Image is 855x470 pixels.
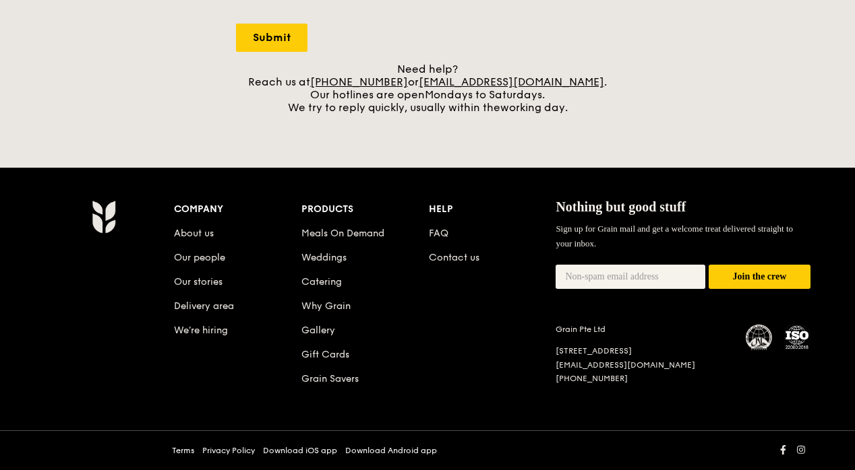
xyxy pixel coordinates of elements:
[301,373,359,384] a: Grain Savers
[174,252,225,263] a: Our people
[429,228,448,239] a: FAQ
[556,374,628,383] a: [PHONE_NUMBER]
[556,345,730,357] div: [STREET_ADDRESS]
[784,324,810,351] img: ISO Certified
[236,24,307,52] input: Submit
[425,88,545,101] span: Mondays to Saturdays.
[746,325,773,351] img: MUIS Halal Certified
[419,75,604,88] a: [EMAIL_ADDRESS][DOMAIN_NAME]
[429,200,556,219] div: Help
[301,325,335,336] a: Gallery
[263,445,337,456] a: Download iOS app
[174,276,223,288] a: Our stories
[556,324,730,335] div: Grain Pte Ltd
[301,276,342,288] a: Catering
[429,252,479,263] a: Contact us
[301,349,349,360] a: Gift Cards
[301,200,429,219] div: Products
[174,228,214,239] a: About us
[556,224,793,248] span: Sign up for Grain mail and get a welcome treat delivered straight to your inbox.
[301,228,384,239] a: Meals On Demand
[174,300,234,312] a: Delivery area
[556,265,705,289] input: Non-spam email address
[310,75,408,88] a: [PHONE_NUMBER]
[92,200,115,234] img: Grain
[202,445,255,456] a: Privacy Policy
[556,360,695,370] a: [EMAIL_ADDRESS][DOMAIN_NAME]
[174,325,228,336] a: We’re hiring
[301,300,351,312] a: Why Grain
[301,252,347,263] a: Weddings
[174,200,301,219] div: Company
[236,63,619,114] div: Need help? Reach us at or . Our hotlines are open We try to reply quickly, usually within the
[500,101,568,114] span: working day.
[709,265,810,290] button: Join the crew
[556,199,686,214] span: Nothing but good stuff
[172,445,194,456] a: Terms
[345,445,437,456] a: Download Android app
